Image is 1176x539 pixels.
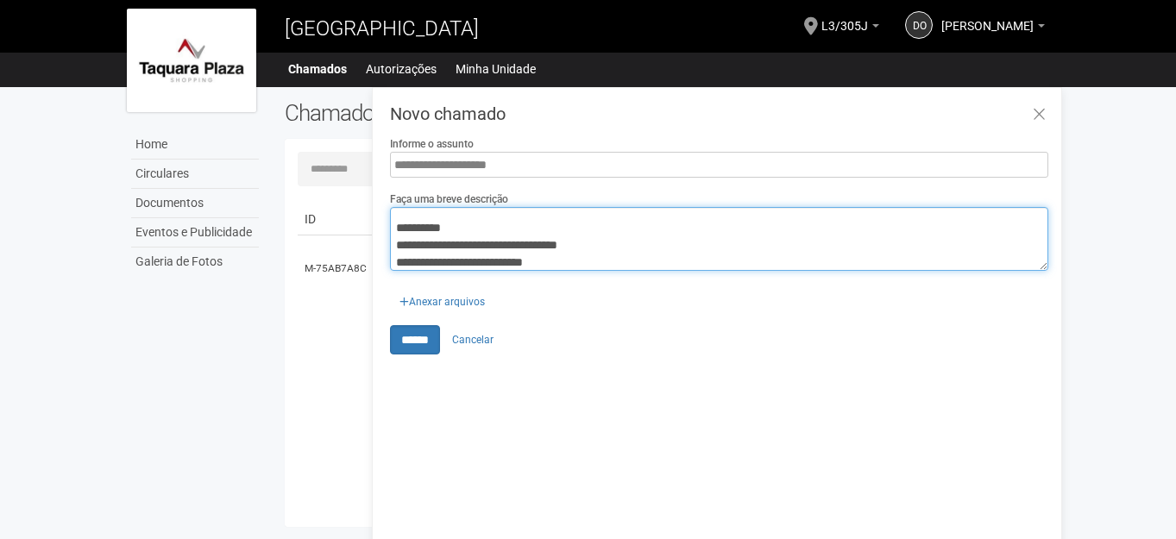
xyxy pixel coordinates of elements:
[821,3,868,33] span: L3/305J
[390,284,494,310] div: Anexar arquivos
[1022,97,1057,134] a: Fechar
[298,235,375,302] td: M-75AB7A8C
[298,204,375,235] td: ID
[131,218,259,248] a: Eventos e Publicidade
[131,130,259,160] a: Home
[288,57,347,81] a: Chamados
[127,9,256,112] img: logo.jpg
[941,22,1045,35] a: [PERSON_NAME]
[390,105,1048,122] h3: Novo chamado
[285,16,479,41] span: [GEOGRAPHIC_DATA]
[443,327,503,353] a: Cancelar
[390,136,474,152] label: Informe o assunto
[905,11,933,39] a: DO
[821,22,879,35] a: L3/305J
[456,57,536,81] a: Minha Unidade
[131,248,259,276] a: Galeria de Fotos
[285,100,588,126] h2: Chamados
[131,160,259,189] a: Circulares
[941,3,1034,33] span: Daiana Oliveira Pedreira
[390,191,508,207] label: Faça uma breve descrição
[366,57,437,81] a: Autorizações
[131,189,259,218] a: Documentos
